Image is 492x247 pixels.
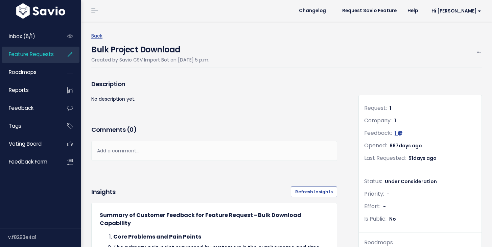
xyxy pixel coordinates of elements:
a: 1 [395,130,402,137]
span: Request: [364,104,387,112]
strong: Summary of Customer Feedback for Feature Request - Bulk Download Capability [100,211,301,227]
span: days ago [399,142,422,149]
a: Feature Requests [2,47,56,62]
a: Help [402,6,423,16]
a: Request Savio Feature [337,6,402,16]
h4: Bulk Project Download [91,40,209,56]
span: - [383,203,386,210]
span: 667 [390,142,422,149]
span: Opened: [364,142,387,149]
h3: Description [91,79,337,89]
span: days ago [413,155,437,162]
span: Feedback: [364,129,392,137]
span: Tags [9,122,21,129]
a: Inbox (6/1) [2,29,56,44]
span: Is Public: [364,215,386,223]
span: Last Requested: [364,154,406,162]
a: Back [91,32,102,39]
span: 51 [408,155,437,162]
a: Tags [2,118,56,134]
span: Company: [364,117,392,124]
span: Feedback [9,104,33,112]
a: Feedback form [2,154,56,170]
span: Status: [364,177,382,185]
div: Add a comment... [91,141,337,161]
span: Roadmaps [9,69,37,76]
div: v.f8293e4a1 [8,228,81,246]
span: 0 [130,125,134,134]
span: Created by Savio CSV Import Bot on [DATE] 5 p.m. [91,56,209,63]
span: No [389,216,396,222]
span: - [387,191,390,197]
span: Feedback form [9,158,47,165]
strong: Core Problems and Pain Points [113,233,201,241]
span: Under Consideration [385,178,437,185]
span: Hi [PERSON_NAME] [431,8,481,14]
a: Feedback [2,100,56,116]
span: Reports [9,87,29,94]
h3: Insights [91,187,115,197]
span: Effort: [364,202,380,210]
p: No description yet. [91,95,337,103]
span: Priority: [364,190,384,198]
span: Feature Requests [9,51,54,58]
a: Reports [2,82,56,98]
span: 1 [394,117,396,124]
h3: Comments ( ) [91,125,337,134]
a: Roadmaps [2,65,56,80]
span: Inbox (6/1) [9,33,35,40]
span: Changelog [299,8,326,13]
a: Voting Board [2,136,56,152]
a: Hi [PERSON_NAME] [423,6,487,16]
img: logo-white.9d6f32f41409.svg [15,3,67,19]
span: 1 [395,130,396,137]
span: 1 [390,105,391,112]
span: Voting Board [9,140,42,147]
button: Refresh Insights [291,187,337,197]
